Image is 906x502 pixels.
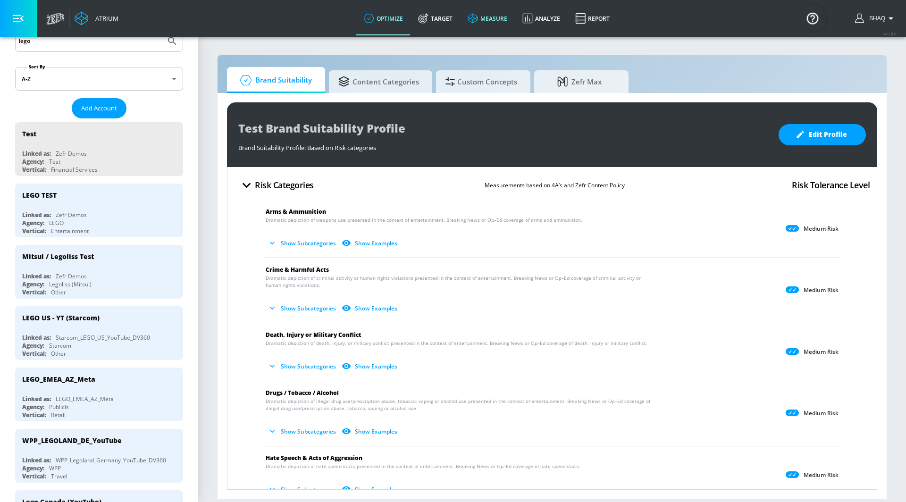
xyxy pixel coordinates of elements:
p: Medium Risk [804,225,839,233]
span: v 4.28.0 [883,31,897,36]
span: Dramatic depiction of illegal drug use/prescription abuse, tobacco, vaping or alcohol use present... [266,398,656,412]
div: Test [22,129,36,138]
div: Mitsui / Legoliss TestLinked as:Zefr DemosAgency:Legoliss (Mitsui)Vertical:Other [15,245,183,299]
div: Vertical: [22,472,46,480]
div: LEGO US - YT (Starcom) [22,313,100,322]
div: WPP [49,464,61,472]
div: LEGO_EMEA_AZ_MetaLinked as:LEGO_EMEA_AZ_MetaAgency:PublicisVertical:Retail [15,368,183,421]
a: measure [460,1,515,35]
button: Show Subcategories [266,482,340,497]
div: Agency: [22,158,44,166]
div: Linked as: [22,211,51,219]
div: Mitsui / Legoliss Test [22,252,94,261]
div: LEGO_EMEA_AZ_Meta [22,375,95,384]
button: Show Subcategories [266,424,340,439]
div: Vertical: [22,288,46,296]
p: Measurements based on 4A’s and Zefr Content Policy [485,180,625,190]
p: Medium Risk [804,410,839,417]
a: optimize [356,1,411,35]
div: Publicis [49,403,69,411]
span: Dramatic depiction of criminal activity or human rights violations presented in the context of en... [266,275,656,289]
div: Starcom_LEGO_US_YouTube_DV360 [56,334,150,342]
div: Agency: [22,464,44,472]
div: A-Z [15,67,183,91]
div: Zefr Demos [56,272,87,280]
button: Edit Profile [779,124,866,145]
span: Zefr Max [544,70,615,93]
div: LEGO_EMEA_AZ_Meta [56,395,114,403]
a: Report [568,1,617,35]
div: Zefr Demos [56,150,87,158]
span: Death, Injury or Military Conflict [266,331,361,339]
div: Linked as: [22,395,51,403]
div: LEGO TEST [22,191,57,200]
div: Linked as: [22,456,51,464]
div: LEGO TESTLinked as:Zefr DemosAgency:LEGOVertical:Entertainment [15,184,183,237]
div: TestLinked as:Zefr DemosAgency:TestVertical:Financial Services [15,122,183,176]
span: Custom Concepts [445,70,517,93]
a: Analyze [515,1,568,35]
span: Hate Speech & Acts of Aggression [266,454,362,462]
button: Show Examples [340,359,401,374]
div: Financial Services [51,166,98,174]
div: Test [49,158,60,166]
div: Other [51,288,66,296]
button: Open Resource Center [799,5,826,31]
div: Legoliss (Mitsui) [49,280,92,288]
button: Show Examples [340,424,401,439]
button: Risk Categories [235,174,318,196]
label: Sort By [27,64,47,70]
span: Crime & Harmful Acts [266,266,329,274]
button: Show Examples [340,482,401,497]
button: Add Account [72,98,126,118]
div: Travel [51,472,67,480]
a: Target [411,1,460,35]
span: Content Categories [338,70,419,93]
div: Agency: [22,280,44,288]
button: Show Examples [340,301,401,316]
div: Vertical: [22,227,46,235]
div: Linked as: [22,150,51,158]
div: WPP_LEGOLAND_DE_YouTubeLinked as:WPP_Legoland_Germany_YouTube_DV360Agency:WPPVertical:Travel [15,429,183,483]
p: Medium Risk [804,348,839,356]
p: Medium Risk [804,471,839,479]
span: Brand Suitability [236,69,312,92]
div: Agency: [22,403,44,411]
span: login as: shaquille.huang@zefr.com [865,15,885,22]
div: LEGO US - YT (Starcom)Linked as:Starcom_LEGO_US_YouTube_DV360Agency:StarcomVertical:Other [15,306,183,360]
p: Medium Risk [804,286,839,294]
span: Dramatic depiction of death, injury, or military conflict presented in the context of entertainme... [266,340,647,347]
div: Vertical: [22,166,46,174]
span: Add Account [81,103,117,114]
div: Vertical: [22,350,46,358]
input: Search by name [19,35,162,47]
span: Dramatic depiction of weapons use presented in the context of entertainment. Breaking News or Op–... [266,217,582,224]
button: Show Examples [340,235,401,251]
h4: Risk Categories [255,178,314,192]
span: Arms & Ammunition [266,208,326,216]
div: Agency: [22,219,44,227]
div: Starcom [49,342,71,350]
div: Retail [51,411,66,419]
span: Drugs / Tobacco / Alcohol [266,389,339,397]
div: Linked as: [22,272,51,280]
div: Brand Suitability Profile: Based on Risk categories [238,139,769,152]
div: Agency: [22,342,44,350]
div: Entertainment [51,227,89,235]
span: Edit Profile [797,129,847,141]
button: Show Subcategories [266,301,340,316]
button: Show Subcategories [266,235,340,251]
h4: Risk Tolerance Level [792,178,870,192]
a: Atrium [75,11,118,25]
span: Dramatic depiction of hate speech/acts presented in the context of entertainment. Breaking News o... [266,463,581,470]
button: Shaq [855,13,897,24]
div: Other [51,350,66,358]
button: Submit Search [162,31,183,51]
div: WPP_LEGOLAND_DE_YouTube [22,436,122,445]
